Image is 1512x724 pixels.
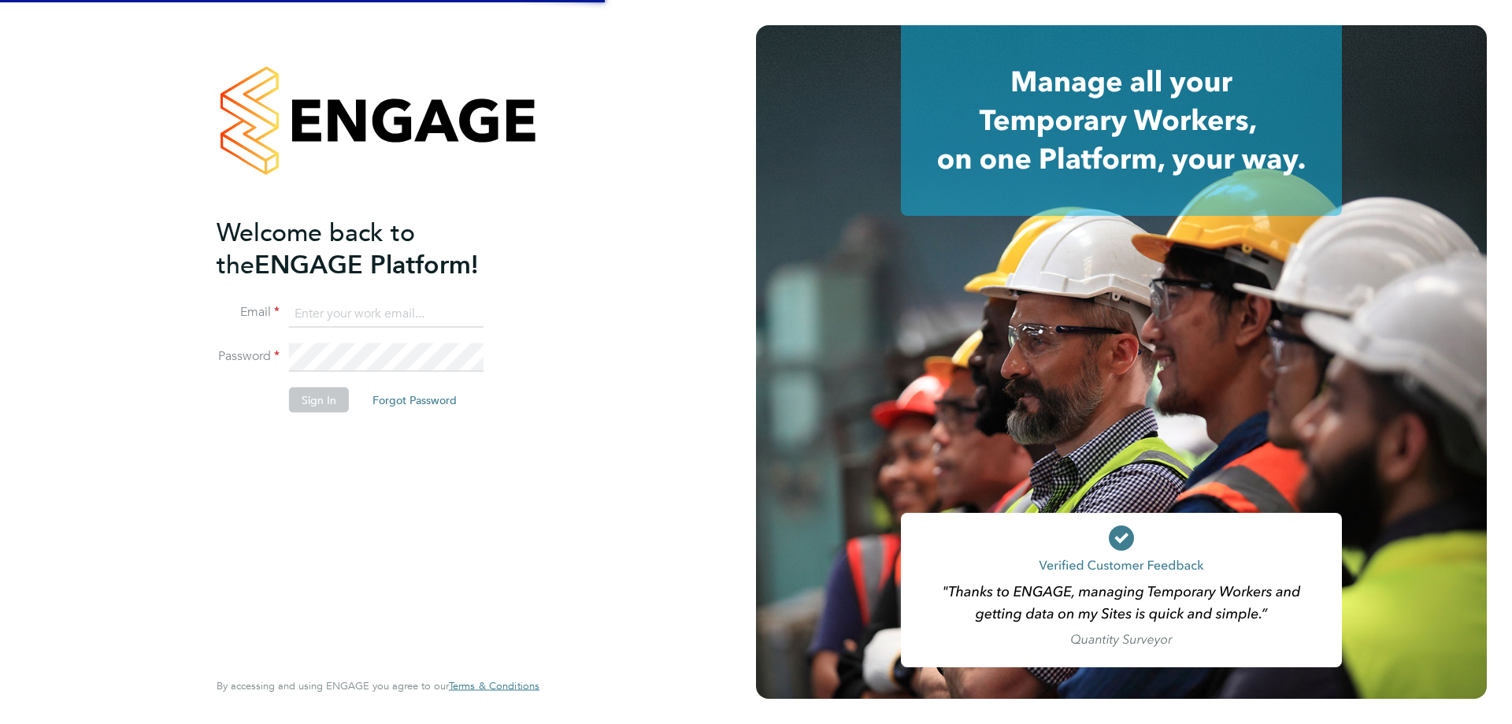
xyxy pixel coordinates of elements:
button: Forgot Password [360,388,469,413]
label: Password [217,348,280,365]
span: By accessing and using ENGAGE you agree to our [217,679,539,692]
span: Welcome back to the [217,217,415,280]
a: Terms & Conditions [449,680,539,692]
input: Enter your work email... [289,299,484,328]
label: Email [217,304,280,321]
button: Sign In [289,388,349,413]
h2: ENGAGE Platform! [217,216,524,280]
span: Terms & Conditions [449,679,539,692]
